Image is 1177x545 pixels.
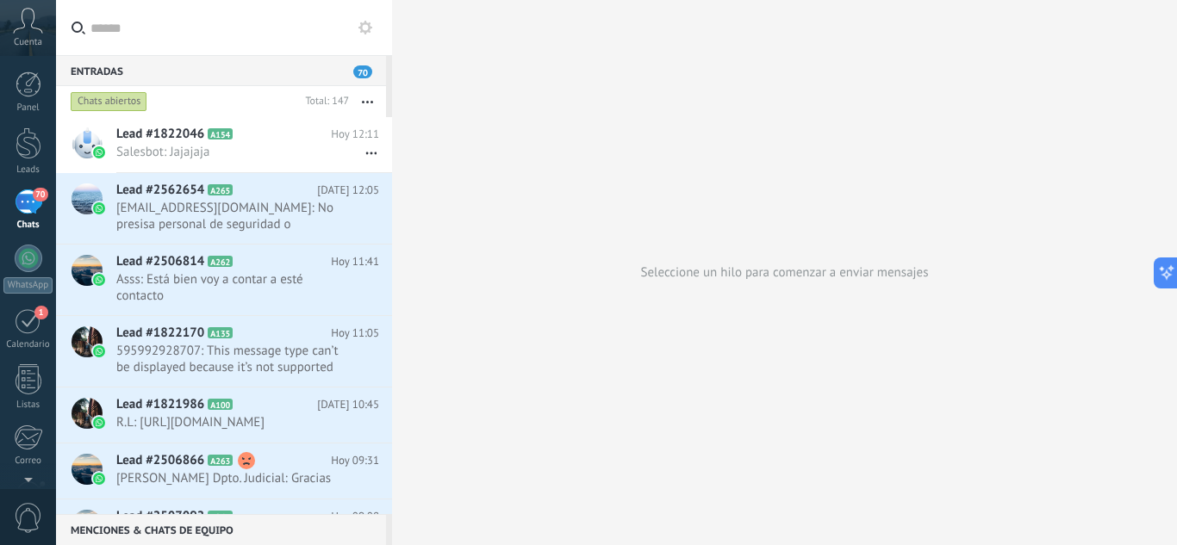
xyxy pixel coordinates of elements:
span: Lead #2506866 [116,452,204,469]
span: A263 [208,455,233,466]
span: A265 [208,184,233,195]
div: Chats [3,220,53,231]
a: Lead #2506814 A262 Hoy 11:41 Asss: Está bien voy a contar a esté contacto [56,245,392,315]
a: Lead #1822170 A135 Hoy 11:05 595992928707: This message type can’t be displayed because it’s not ... [56,316,392,387]
span: 1 [34,306,48,319]
span: Hoy 09:08 [331,508,379,525]
span: A154 [208,128,233,139]
span: A135 [208,327,233,338]
span: A264 [208,511,233,522]
img: waba.svg [93,274,105,286]
img: waba.svg [93,202,105,214]
div: WhatsApp [3,277,53,294]
span: Lead #2506814 [116,253,204,270]
span: Lead #2507092 [116,508,204,525]
img: waba.svg [93,473,105,485]
a: Lead #1822046 A154 Hoy 12:11 Salesbot: Jajajaja [56,117,392,172]
a: Lead #2506866 A263 Hoy 09:31 [PERSON_NAME] Dpto. Judicial: Gracias [56,443,392,499]
span: [PERSON_NAME] Dpto. Judicial: Gracias [116,470,346,486]
span: Lead #2562654 [116,182,204,199]
div: Correo [3,455,53,467]
span: Asss: Está bien voy a contar a esté contacto [116,271,346,304]
span: Lead #1822170 [116,325,204,342]
a: Lead #1821986 A100 [DATE] 10:45 R.L: [URL][DOMAIN_NAME] [56,387,392,443]
span: Lead #1822046 [116,126,204,143]
span: 70 [33,188,47,201]
span: Lead #1821986 [116,396,204,413]
div: Chats abiertos [71,91,147,112]
span: [EMAIL_ADDRESS][DOMAIN_NAME]: No presisa personal de seguridad o prevención [116,200,346,232]
div: Leads [3,164,53,176]
span: A262 [208,256,233,267]
span: Hoy 11:41 [331,253,379,270]
img: waba.svg [93,417,105,429]
span: 70 [353,65,372,78]
button: Más [349,86,386,117]
a: Lead #2562654 A265 [DATE] 12:05 [EMAIL_ADDRESS][DOMAIN_NAME]: No presisa personal de seguridad o ... [56,173,392,244]
span: [DATE] 10:45 [317,396,379,413]
span: Hoy 12:11 [331,126,379,143]
img: waba.svg [93,345,105,357]
span: 595992928707: This message type can’t be displayed because it’s not supported yet. [116,343,346,375]
div: Listas [3,399,53,411]
div: Entradas [56,55,386,86]
div: Calendario [3,339,53,350]
div: Menciones & Chats de equipo [56,514,386,545]
div: Panel [3,102,53,114]
span: Hoy 11:05 [331,325,379,342]
span: R.L: [URL][DOMAIN_NAME] [116,414,346,430]
span: Hoy 09:31 [331,452,379,469]
div: Total: 147 [298,93,349,110]
span: A100 [208,399,233,410]
span: Salesbot: Jajajaja [116,144,346,160]
span: Cuenta [14,37,42,48]
span: [DATE] 12:05 [317,182,379,199]
img: waba.svg [93,146,105,158]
